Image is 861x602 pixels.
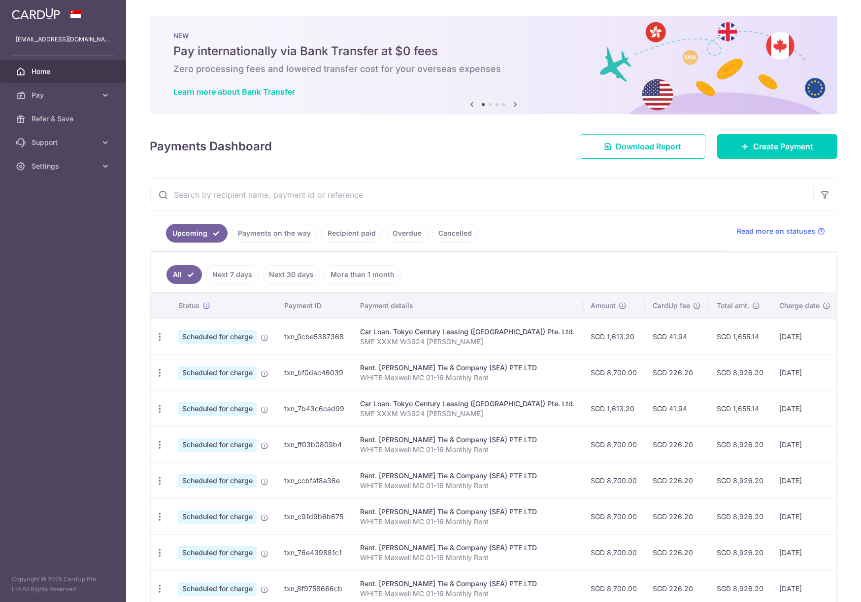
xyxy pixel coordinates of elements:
[173,63,814,75] h6: Zero processing fees and lowered transfer cost for your overseas expenses
[771,319,838,354] td: [DATE]
[360,507,575,517] div: Rent. [PERSON_NAME] Tie & Company (SEA) PTE LTD
[753,141,813,152] span: Create Payment
[32,161,97,171] span: Settings
[166,265,202,284] a: All
[360,435,575,445] div: Rent. [PERSON_NAME] Tie & Company (SEA) PTE LTD
[737,226,825,236] a: Read more on statuses
[771,462,838,498] td: [DATE]
[591,301,616,311] span: Amount
[709,498,771,534] td: SGD 8,926.20
[645,426,709,462] td: SGD 226.20
[16,35,110,44] p: [EMAIL_ADDRESS][DOMAIN_NAME]
[583,319,645,354] td: SGD 1,613.20
[178,510,257,524] span: Scheduled for charge
[276,426,352,462] td: txn_ff03b0809b4
[360,471,575,481] div: Rent. [PERSON_NAME] Tie & Company (SEA) PTE LTD
[583,534,645,570] td: SGD 8,700.00
[173,43,814,59] h5: Pay internationally via Bank Transfer at $0 fees
[150,16,837,114] img: Bank transfer banner
[583,390,645,426] td: SGD 1,613.20
[737,226,815,236] span: Read more on statuses
[645,462,709,498] td: SGD 226.20
[178,301,199,311] span: Status
[360,517,575,527] p: WHITE Maxwell MC 01-16 Monthly Rent
[645,390,709,426] td: SGD 41.94
[150,179,813,211] input: Search by recipient name, payment id or reference
[178,438,257,452] span: Scheduled for charge
[360,553,575,563] p: WHITE Maxwell MC 01-16 Monthly Rent
[583,462,645,498] td: SGD 8,700.00
[360,579,575,589] div: Rent. [PERSON_NAME] Tie & Company (SEA) PTE LTD
[276,534,352,570] td: txn_76e439881c1
[583,426,645,462] td: SGD 8,700.00
[206,265,259,284] a: Next 7 days
[178,582,257,596] span: Scheduled for charge
[771,426,838,462] td: [DATE]
[771,354,838,390] td: [DATE]
[166,224,228,243] a: Upcoming
[263,265,320,284] a: Next 30 days
[321,224,382,243] a: Recipient paid
[352,293,583,319] th: Payment details
[276,319,352,354] td: txn_0cbe5387368
[32,90,97,100] span: Pay
[178,402,257,416] span: Scheduled for charge
[12,8,60,20] img: CardUp
[360,481,575,491] p: WHITE Maxwell MC 01-16 Monthly Rent
[583,354,645,390] td: SGD 8,700.00
[645,354,709,390] td: SGD 226.20
[360,409,575,419] p: SMF XXXM W3924 [PERSON_NAME]
[580,134,705,159] a: Download Report
[709,534,771,570] td: SGD 8,926.20
[779,301,820,311] span: Charge date
[583,498,645,534] td: SGD 8,700.00
[360,445,575,455] p: WHITE Maxwell MC 01-16 Monthly Rent
[178,474,257,488] span: Scheduled for charge
[709,319,771,354] td: SGD 1,655.14
[653,301,690,311] span: CardUp fee
[360,589,575,599] p: WHITE Maxwell MC 01-16 Monthly Rent
[276,354,352,390] td: txn_bf0dac46039
[360,337,575,347] p: SMF XXXM W3924 [PERSON_NAME]
[232,224,317,243] a: Payments on the way
[717,134,837,159] a: Create Payment
[717,301,749,311] span: Total amt.
[360,363,575,373] div: Rent. [PERSON_NAME] Tie & Company (SEA) PTE LTD
[771,390,838,426] td: [DATE]
[709,390,771,426] td: SGD 1,655.14
[645,534,709,570] td: SGD 226.20
[324,265,401,284] a: More than 1 month
[32,67,97,76] span: Home
[276,390,352,426] td: txn_7b43c6cad99
[360,399,575,409] div: Car Loan. Tokyo Century Leasing ([GEOGRAPHIC_DATA]) Pte. Ltd.
[616,141,681,152] span: Download Report
[276,498,352,534] td: txn_c91d9b6b675
[645,319,709,354] td: SGD 41.94
[178,366,257,380] span: Scheduled for charge
[432,224,478,243] a: Cancelled
[360,543,575,553] div: Rent. [PERSON_NAME] Tie & Company (SEA) PTE LTD
[645,498,709,534] td: SGD 226.20
[178,330,257,344] span: Scheduled for charge
[360,327,575,337] div: Car Loan. Tokyo Century Leasing ([GEOGRAPHIC_DATA]) Pte. Ltd.
[709,354,771,390] td: SGD 8,926.20
[276,462,352,498] td: txn_ccbfaf8a36e
[150,138,272,155] h4: Payments Dashboard
[709,462,771,498] td: SGD 8,926.20
[178,546,257,560] span: Scheduled for charge
[360,373,575,383] p: WHITE Maxwell MC 01-16 Monthly Rent
[173,87,295,97] a: Learn more about Bank Transfer
[173,32,814,39] p: NEW
[771,534,838,570] td: [DATE]
[32,114,97,124] span: Refer & Save
[386,224,428,243] a: Overdue
[709,426,771,462] td: SGD 8,926.20
[276,293,352,319] th: Payment ID
[32,138,97,147] span: Support
[771,498,838,534] td: [DATE]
